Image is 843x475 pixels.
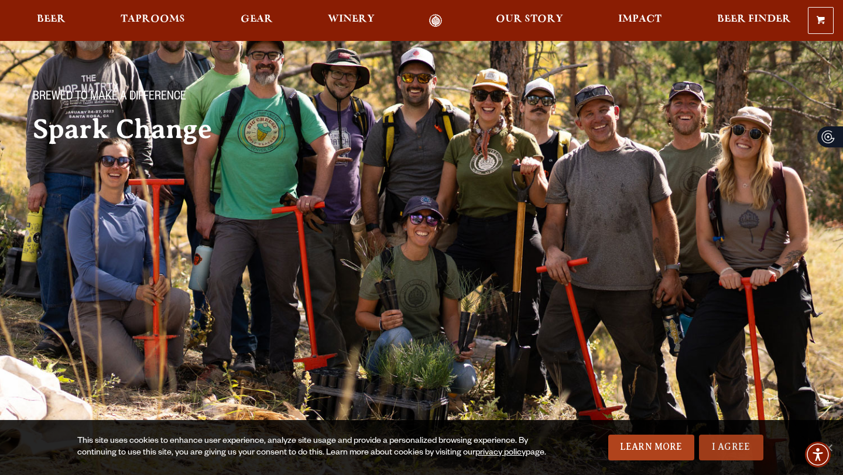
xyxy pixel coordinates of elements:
span: Beer Finder [717,15,791,24]
div: This site uses cookies to enhance user experience, analyze site usage and provide a personalized ... [77,436,548,459]
div: Accessibility Menu [805,442,831,467]
a: Gear [233,14,280,27]
h2: Spark Change [33,115,398,144]
span: Beer [37,15,66,24]
a: I Agree [699,435,763,460]
a: Odell Home [414,14,458,27]
span: Winery [328,15,375,24]
span: Taprooms [121,15,185,24]
span: Impact [618,15,662,24]
a: Impact [611,14,669,27]
a: Taprooms [113,14,193,27]
a: Beer [29,14,73,27]
a: Our Story [488,14,571,27]
a: Winery [320,14,382,27]
a: Beer Finder [710,14,799,27]
span: Gear [241,15,273,24]
span: Our Story [496,15,563,24]
a: privacy policy [475,449,526,458]
a: Learn More [608,435,694,460]
span: Brewed to make a difference [33,90,186,105]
